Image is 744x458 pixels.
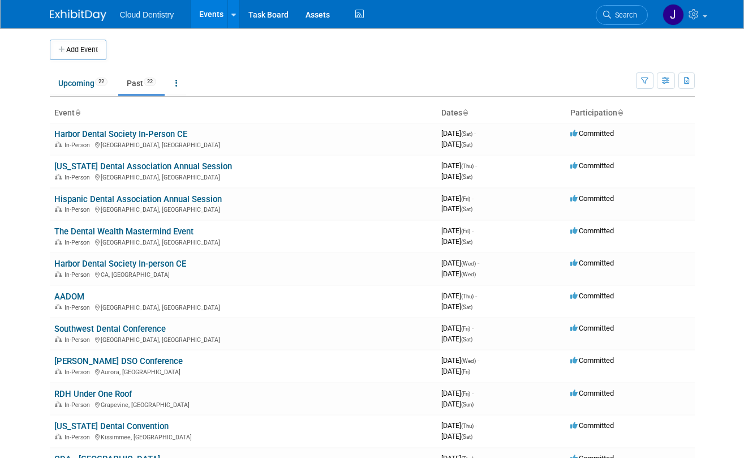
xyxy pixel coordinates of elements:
[64,401,93,409] span: In-Person
[95,78,107,86] span: 22
[54,204,432,213] div: [GEOGRAPHIC_DATA], [GEOGRAPHIC_DATA]
[441,335,472,343] span: [DATE]
[461,260,476,267] span: (Wed)
[441,302,472,311] span: [DATE]
[54,367,432,376] div: Aurora, [GEOGRAPHIC_DATA]
[478,356,479,365] span: -
[472,226,474,235] span: -
[75,108,80,117] a: Sort by Event Name
[570,421,614,430] span: Committed
[461,163,474,169] span: (Thu)
[570,324,614,332] span: Committed
[461,293,474,299] span: (Thu)
[64,206,93,213] span: In-Person
[570,356,614,365] span: Committed
[472,324,474,332] span: -
[461,423,474,429] span: (Thu)
[64,304,93,311] span: In-Person
[461,326,470,332] span: (Fri)
[570,161,614,170] span: Committed
[441,389,474,397] span: [DATE]
[54,324,166,334] a: Southwest Dental Conference
[144,78,156,86] span: 22
[441,269,476,278] span: [DATE]
[461,336,472,343] span: (Sat)
[570,129,614,138] span: Committed
[570,226,614,235] span: Committed
[441,161,477,170] span: [DATE]
[617,108,623,117] a: Sort by Participation Type
[461,239,472,245] span: (Sat)
[566,104,695,123] th: Participation
[611,11,637,19] span: Search
[462,108,468,117] a: Sort by Start Date
[54,356,183,366] a: [PERSON_NAME] DSO Conference
[461,304,472,310] span: (Sat)
[55,142,62,147] img: In-Person Event
[50,10,106,21] img: ExhibitDay
[570,259,614,267] span: Committed
[441,421,477,430] span: [DATE]
[441,237,472,246] span: [DATE]
[54,400,432,409] div: Grapevine, [GEOGRAPHIC_DATA]
[441,292,477,300] span: [DATE]
[461,358,476,364] span: (Wed)
[55,304,62,310] img: In-Person Event
[64,336,93,344] span: In-Person
[441,259,479,267] span: [DATE]
[54,237,432,246] div: [GEOGRAPHIC_DATA], [GEOGRAPHIC_DATA]
[55,271,62,277] img: In-Person Event
[64,142,93,149] span: In-Person
[475,161,477,170] span: -
[64,369,93,376] span: In-Person
[461,369,470,375] span: (Fri)
[64,434,93,441] span: In-Person
[441,140,472,148] span: [DATE]
[475,292,477,300] span: -
[441,172,472,181] span: [DATE]
[441,324,474,332] span: [DATE]
[478,259,479,267] span: -
[437,104,566,123] th: Dates
[50,40,106,60] button: Add Event
[441,204,472,213] span: [DATE]
[64,174,93,181] span: In-Person
[461,174,472,180] span: (Sat)
[64,271,93,279] span: In-Person
[475,421,477,430] span: -
[54,161,232,172] a: [US_STATE] Dental Association Annual Session
[461,142,472,148] span: (Sat)
[461,206,472,212] span: (Sat)
[461,401,474,408] span: (Sun)
[64,239,93,246] span: In-Person
[54,421,169,431] a: [US_STATE] Dental Convention
[570,194,614,203] span: Committed
[50,104,437,123] th: Event
[441,367,470,375] span: [DATE]
[54,226,193,237] a: The Dental Wealth Mastermind Event
[54,194,222,204] a: Hispanic Dental Association Annual Session
[54,302,432,311] div: [GEOGRAPHIC_DATA], [GEOGRAPHIC_DATA]
[54,269,432,279] div: CA, [GEOGRAPHIC_DATA]
[55,239,62,245] img: In-Person Event
[461,271,476,277] span: (Wed)
[596,5,648,25] a: Search
[54,432,432,441] div: Kissimmee, [GEOGRAPHIC_DATA]
[663,4,684,25] img: Jessica Estrada
[50,72,116,94] a: Upcoming22
[54,129,187,139] a: Harbor Dental Society In-Person CE
[472,194,474,203] span: -
[55,206,62,212] img: In-Person Event
[461,434,472,440] span: (Sat)
[118,72,165,94] a: Past22
[441,226,474,235] span: [DATE]
[570,389,614,397] span: Committed
[120,10,174,19] span: Cloud Dentistry
[54,389,132,399] a: RDH Under One Roof
[472,389,474,397] span: -
[461,391,470,397] span: (Fri)
[441,432,472,440] span: [DATE]
[441,356,479,365] span: [DATE]
[461,228,470,234] span: (Fri)
[441,194,474,203] span: [DATE]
